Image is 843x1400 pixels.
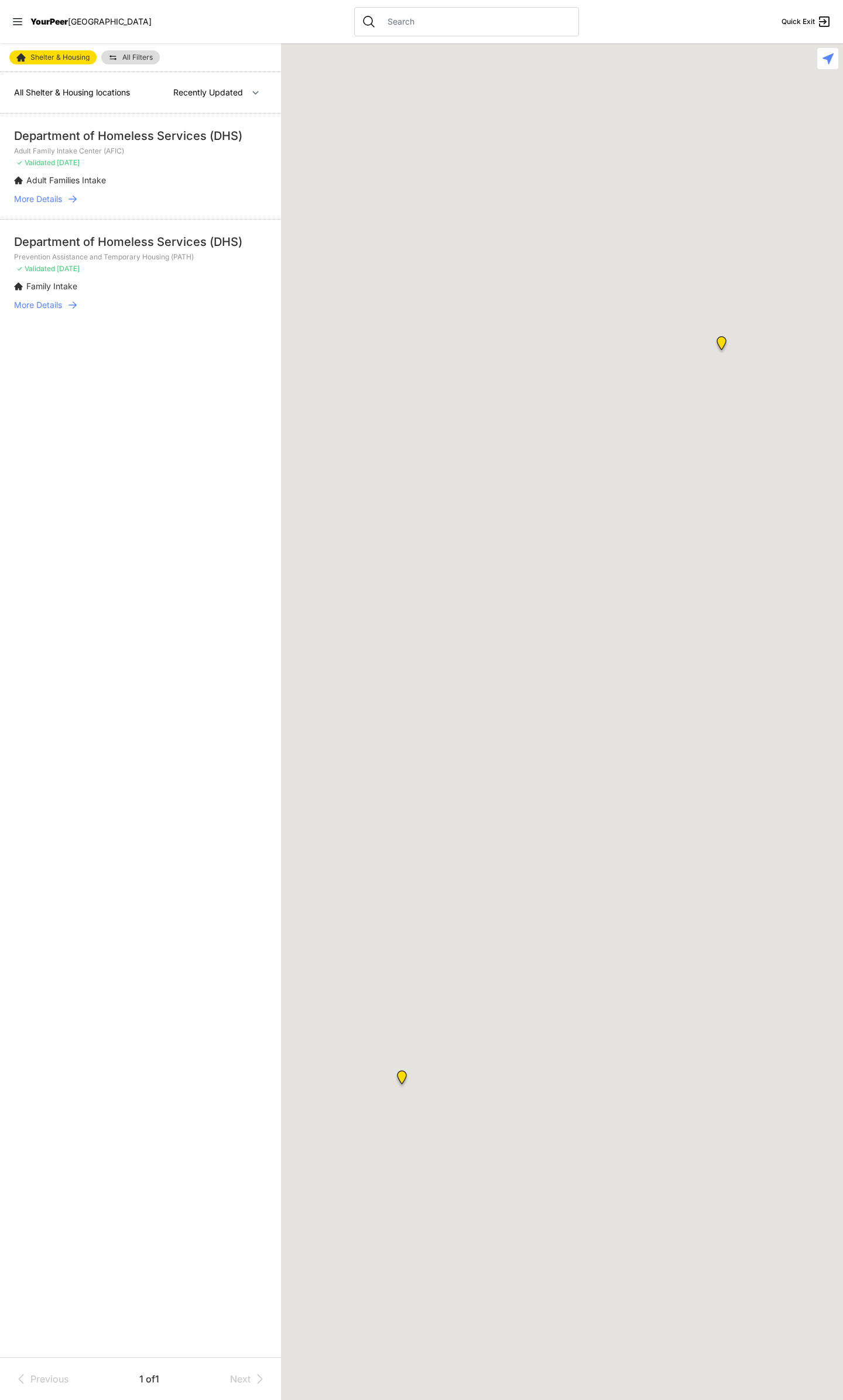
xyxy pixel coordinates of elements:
a: Shelter & Housing [9,50,97,64]
a: Quick Exit [782,15,831,29]
span: Next [230,1372,251,1386]
a: More Details [14,299,267,311]
a: YourPeer[GEOGRAPHIC_DATA] [30,18,152,25]
div: Adult Family Intake Center (AFIC) [395,1070,409,1089]
p: Prevention Assistance and Temporary Housing (PATH) [14,252,267,262]
span: [DATE] [57,158,80,167]
a: All Filters [101,50,160,64]
span: More Details [14,193,62,205]
span: Previous [30,1372,68,1386]
span: [GEOGRAPHIC_DATA] [68,16,152,26]
span: Family Intake [26,281,77,291]
p: Adult Family Intake Center (AFIC) [14,146,267,156]
span: 1 [139,1373,146,1385]
span: ✓ Validated [16,158,55,167]
span: All Shelter & Housing locations [14,87,130,97]
input: Search [381,16,571,28]
div: Department of Homeless Services (DHS) [14,234,267,250]
span: More Details [14,299,62,311]
span: Shelter & Housing [30,54,90,61]
div: Prevention Assistance and Temporary Housing (PATH) [714,336,729,355]
span: Quick Exit [782,17,815,26]
span: YourPeer [30,16,68,26]
span: 1 [155,1373,159,1385]
a: More Details [14,193,267,205]
span: Adult Families Intake [26,175,106,185]
span: [DATE] [57,264,80,273]
span: All Filters [122,54,153,61]
span: ✓ Validated [16,264,55,273]
div: Department of Homeless Services (DHS) [14,128,267,144]
span: of [146,1373,155,1385]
